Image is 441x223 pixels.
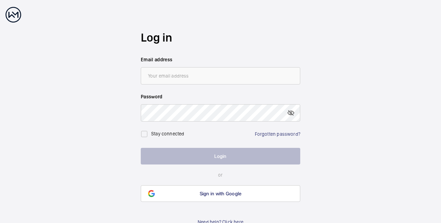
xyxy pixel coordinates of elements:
a: Forgotten password? [255,131,300,137]
h2: Log in [141,29,300,46]
button: Login [141,148,300,164]
span: Sign in with Google [200,191,242,196]
label: Password [141,93,300,100]
label: Stay connected [151,131,184,136]
label: Email address [141,56,300,63]
input: Your email address [141,67,300,84]
p: or [141,171,300,178]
